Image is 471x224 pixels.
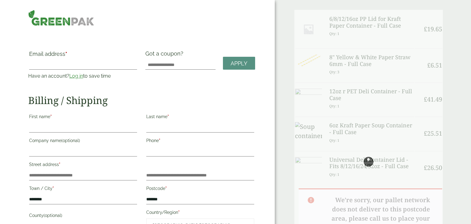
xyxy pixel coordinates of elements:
[231,60,247,67] span: Apply
[29,184,137,195] label: Town / City
[146,136,254,147] label: Phone
[145,50,186,60] label: Got a coupon?
[29,112,137,123] label: First name
[165,186,167,191] abbr: required
[178,210,180,215] abbr: required
[146,184,254,195] label: Postcode
[44,213,62,218] span: (optional)
[29,51,137,60] label: Email address
[50,114,52,119] abbr: required
[146,208,254,218] label: Country/Region
[61,138,80,143] span: (optional)
[159,138,160,143] abbr: required
[223,57,255,70] a: Apply
[28,10,94,26] img: GreenPak Supplies
[29,211,137,222] label: County
[28,95,255,106] h2: Billing / Shipping
[65,51,67,57] abbr: required
[167,114,169,119] abbr: required
[29,160,137,171] label: Street address
[52,186,54,191] abbr: required
[28,72,138,80] p: Have an account? to save time
[146,112,254,123] label: Last name
[69,73,83,79] a: Log in
[59,162,60,167] abbr: required
[29,136,137,147] label: Company name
